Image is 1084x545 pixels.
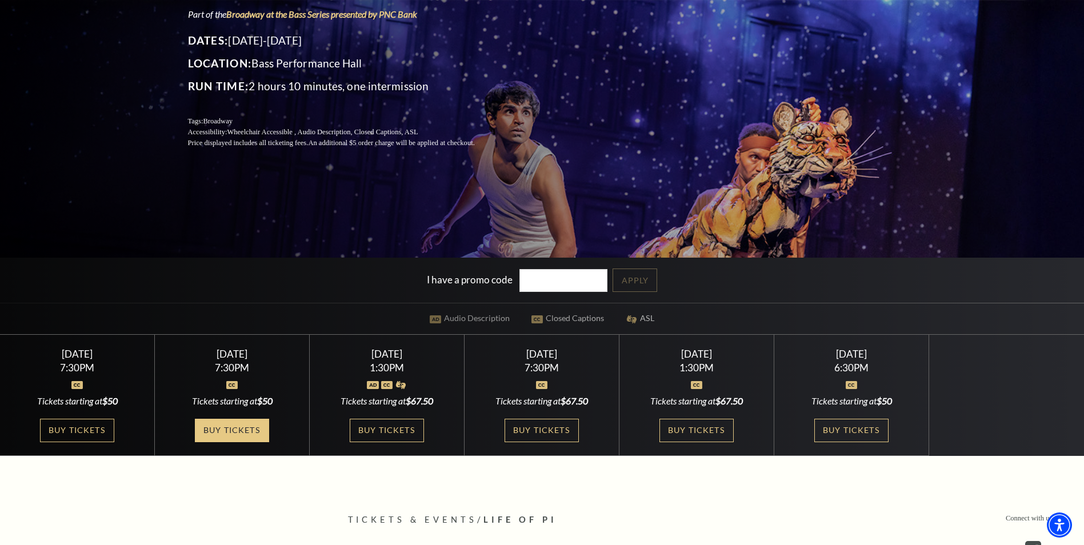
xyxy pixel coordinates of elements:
[788,395,915,407] div: Tickets starting at
[715,395,743,406] span: $67.50
[323,395,451,407] div: Tickets starting at
[188,77,502,95] p: 2 hours 10 minutes, one intermission
[195,419,269,442] a: Buy Tickets
[169,348,296,360] div: [DATE]
[40,419,114,442] a: Buy Tickets
[348,513,737,527] p: /
[633,348,761,360] div: [DATE]
[659,419,734,442] a: Buy Tickets
[169,363,296,372] div: 7:30PM
[478,363,606,372] div: 7:30PM
[308,139,474,147] span: An additional $5 order charge will be applied at checkout.
[788,348,915,360] div: [DATE]
[633,395,761,407] div: Tickets starting at
[188,34,229,47] span: Dates:
[406,395,433,406] span: $67.50
[427,273,513,285] label: I have a promo code
[188,116,502,127] p: Tags:
[14,363,141,372] div: 7:30PM
[257,395,273,406] span: $50
[323,348,451,360] div: [DATE]
[505,419,579,442] a: Buy Tickets
[169,395,296,407] div: Tickets starting at
[188,138,502,149] p: Price displayed includes all ticketing fees.
[788,363,915,372] div: 6:30PM
[188,57,252,70] span: Location:
[633,363,761,372] div: 1:30PM
[348,515,478,524] span: Tickets & Events
[478,348,606,360] div: [DATE]
[478,395,606,407] div: Tickets starting at
[483,515,557,524] span: Life of Pi
[188,8,502,21] p: Part of the
[350,419,424,442] a: Buy Tickets
[102,395,118,406] span: $50
[14,348,141,360] div: [DATE]
[188,54,502,73] p: Bass Performance Hall
[561,395,588,406] span: $67.50
[877,395,892,406] span: $50
[188,79,249,93] span: Run Time:
[226,9,417,19] a: Broadway at the Bass Series presented by PNC Bank - open in a new tab
[323,363,451,372] div: 1:30PM
[188,31,502,50] p: [DATE]-[DATE]
[203,117,233,125] span: Broadway
[227,128,418,136] span: Wheelchair Accessible , Audio Description, Closed Captions, ASL
[1047,512,1072,538] div: Accessibility Menu
[188,127,502,138] p: Accessibility:
[14,395,141,407] div: Tickets starting at
[1006,513,1061,524] p: Connect with us on
[814,419,889,442] a: Buy Tickets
